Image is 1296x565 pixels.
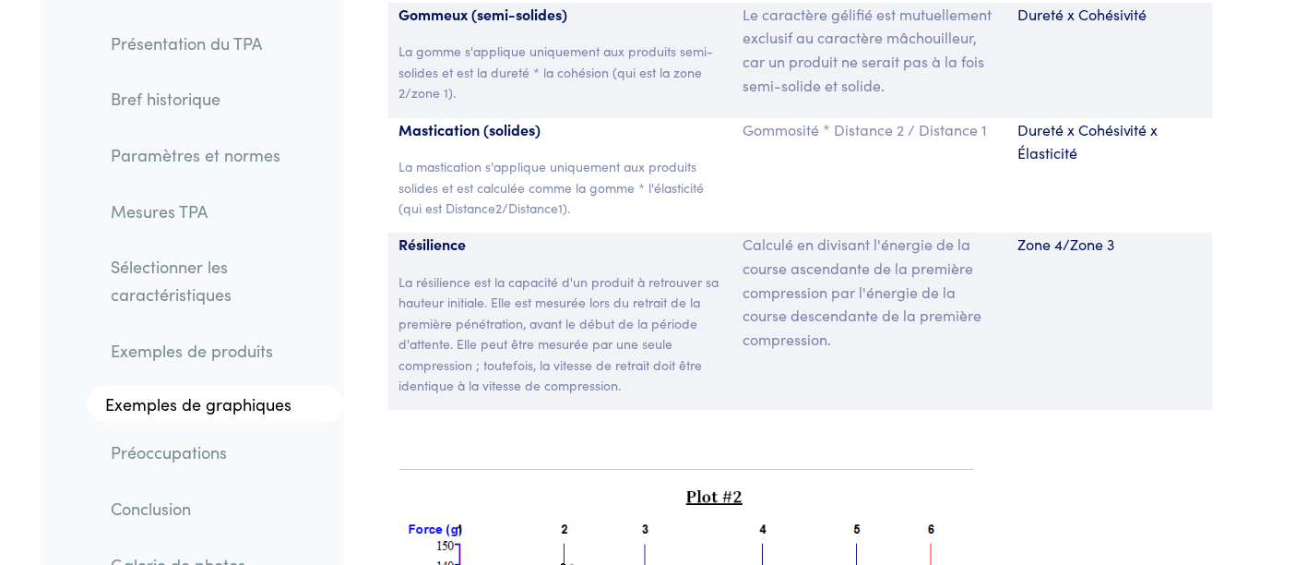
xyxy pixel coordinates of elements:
font: Gommeux (semi-solides) [399,4,568,24]
a: Présentation du TPA [97,22,344,65]
font: Mesures TPA [112,199,208,222]
font: Gommosité * Distance 2 / Distance 1 [743,119,987,139]
font: Conclusion [112,497,192,520]
font: Mastication (solides) [399,119,541,139]
font: Résilience [399,234,467,254]
font: Zone 4/Zone 3 [1017,234,1114,254]
a: Sélectionner les caractéristiques [97,246,344,316]
font: Présentation du TPA [112,31,263,54]
a: Préoccupations [97,432,344,475]
font: Paramètres et normes [112,143,281,166]
font: Dureté x Cohésivité [1017,4,1147,24]
a: Exemples de graphiques [88,386,344,423]
a: Exemples de produits [97,330,344,372]
font: Préoccupations [112,441,228,464]
font: La gomme s'applique uniquement aux produits semi-solides et est la dureté * la cohésion (qui est ... [399,42,714,102]
a: Mesures TPA [97,190,344,233]
a: Paramètres et normes [97,134,344,176]
font: Exemples de produits [112,339,274,362]
font: Dureté x Cohésivité x Élasticité [1017,119,1159,163]
font: La mastication s'applique uniquement aux produits solides et est calculée comme la gomme * l'élas... [399,157,705,217]
font: Exemples de graphiques [106,392,292,415]
a: Bref historique [97,78,344,121]
font: Bref historique [112,88,221,111]
font: Sélectionner les caractéristiques [112,256,232,307]
a: Conclusion [97,487,344,530]
font: Le caractère gélifié est mutuellement exclusif au caractère mâchouilleur, car un produit ne serai... [743,4,992,95]
font: Calculé en divisant l'énergie de la course ascendante de la première compression par l'énergie de... [743,234,981,348]
font: La résilience est la capacité d'un produit à retrouver sa hauteur initiale. Elle est mesurée lors... [399,272,719,394]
